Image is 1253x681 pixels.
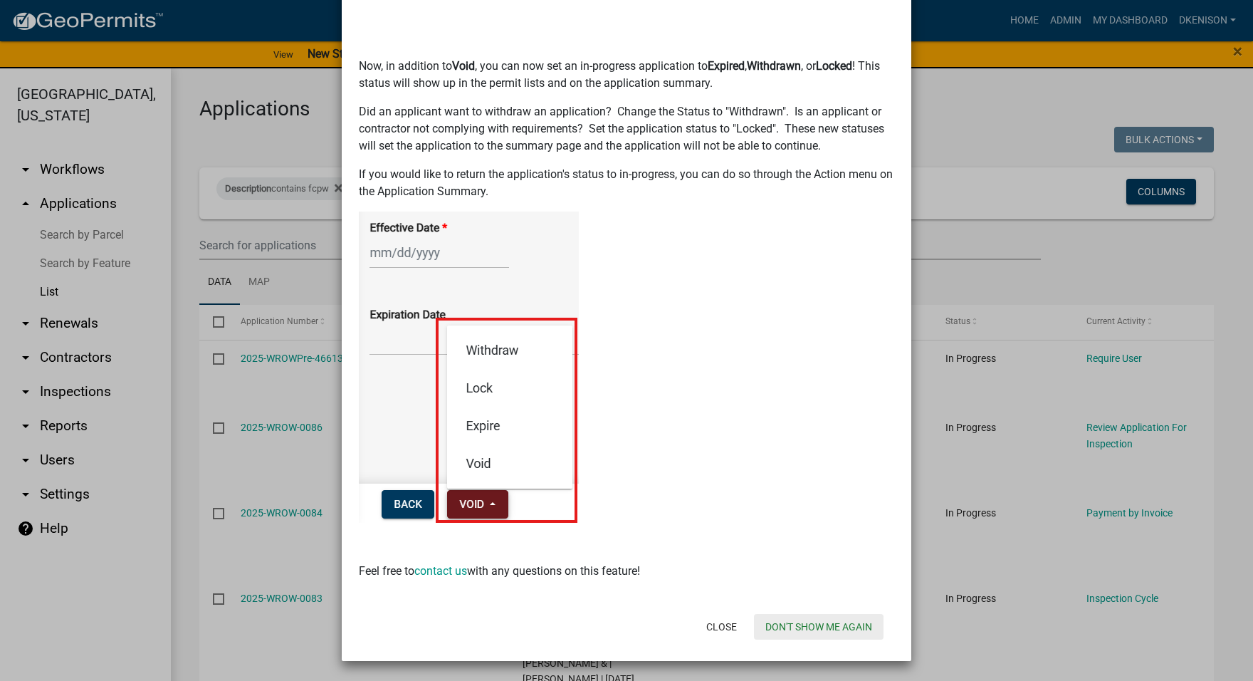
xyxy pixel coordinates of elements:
[359,103,894,155] p: Did an applicant want to withdraw an application? Change the Status to "Withdrawn". Is an applica...
[359,166,894,200] p: If you would like to return the application's status to in-progress, you can do so through the Ac...
[452,59,475,73] strong: Void
[359,212,579,523] img: image_621ce5ae-eb73-46db-a8de-fc9a16de3639.png
[359,58,894,92] p: Now, in addition to , you can now set an in-progress application to , , or ! This status will sho...
[414,564,467,578] a: contact us
[747,59,801,73] strong: Withdrawn
[359,563,894,580] p: Feel free to with any questions on this feature!
[708,59,745,73] strong: Expired
[695,614,748,640] button: Close
[816,59,852,73] strong: Locked
[754,614,884,640] button: Don't show me again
